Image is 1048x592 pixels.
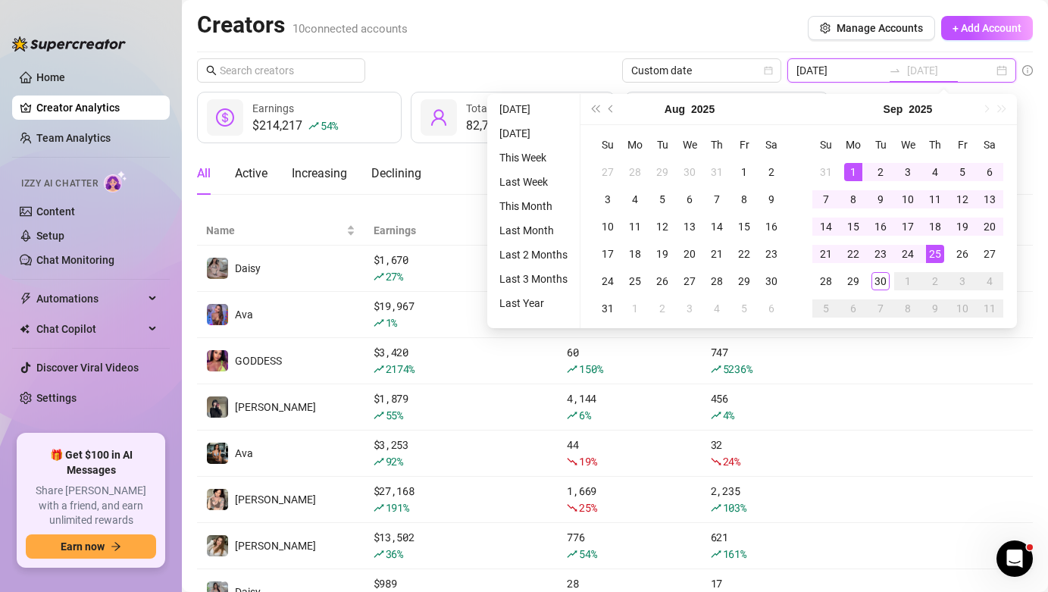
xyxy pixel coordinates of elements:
span: 19 % [579,454,596,468]
td: 2025-07-31 [703,158,730,186]
td: 2025-10-10 [949,295,976,322]
span: Total Fans [466,102,515,114]
span: thunderbolt [20,293,32,305]
li: This Week [493,149,574,167]
div: 9 [762,190,781,208]
div: 8 [844,190,862,208]
span: rise [567,410,577,421]
span: Automations [36,287,144,311]
div: 15 [844,218,862,236]
td: 2025-08-25 [621,268,649,295]
a: Chat Monitoring [36,254,114,266]
td: 2025-08-14 [703,213,730,240]
span: [PERSON_NAME] [235,493,316,506]
div: 747 [711,344,899,377]
span: fall [711,456,721,467]
td: 2025-09-16 [867,213,894,240]
input: End date [907,62,993,79]
td: 2025-09-09 [867,186,894,213]
div: 23 [871,245,890,263]
div: 8 [899,299,917,318]
div: 11 [981,299,999,318]
div: 5 [953,163,971,181]
div: 24 [899,245,917,263]
span: search [206,65,217,76]
td: 2025-10-05 [812,295,840,322]
span: rise [567,364,577,374]
img: Anna [207,396,228,418]
div: 1 [626,299,644,318]
td: 2025-09-20 [976,213,1003,240]
span: rise [711,364,721,374]
div: $ 27,168 [374,483,549,516]
a: Team Analytics [36,132,111,144]
li: [DATE] [493,124,574,143]
img: Paige [207,535,228,556]
td: 2025-09-03 [894,158,921,186]
div: 21 [817,245,835,263]
span: rise [308,121,319,131]
span: 2174 % [386,362,415,376]
div: 13 [981,190,999,208]
div: 82,745 [466,117,532,135]
span: Name [206,222,343,239]
div: 31 [599,299,617,318]
td: 2025-09-11 [921,186,949,213]
a: Settings [36,392,77,404]
td: 2025-08-31 [594,295,621,322]
div: 4 [708,299,726,318]
div: 7 [817,190,835,208]
th: Fr [949,131,976,158]
td: 2025-08-31 [812,158,840,186]
td: 2025-08-18 [621,240,649,268]
div: 1 [735,163,753,181]
td: 2025-07-30 [676,158,703,186]
td: 2025-09-29 [840,268,867,295]
button: Previous month (PageUp) [603,94,620,124]
div: 31 [708,163,726,181]
div: 1,669 [567,483,692,516]
th: Sa [758,131,785,158]
iframe: Intercom live chat [996,540,1033,577]
td: 2025-08-06 [676,186,703,213]
td: 2025-08-12 [649,213,676,240]
span: 191 % [386,500,409,515]
td: 2025-09-02 [649,295,676,322]
div: 12 [953,190,971,208]
span: 4 % [723,408,734,422]
li: Last Month [493,221,574,240]
td: 2025-08-03 [594,186,621,213]
img: GODDESS [207,350,228,371]
td: 2025-08-02 [758,158,785,186]
div: 4,144 [567,390,692,424]
li: Last Week [493,173,574,191]
th: Tu [867,131,894,158]
div: 12 [653,218,671,236]
div: All [197,164,211,183]
td: 2025-09-12 [949,186,976,213]
div: 3 [599,190,617,208]
div: Active [235,164,267,183]
div: 20 [680,245,699,263]
td: 2025-09-28 [812,268,840,295]
div: 11 [926,190,944,208]
td: 2025-08-24 [594,268,621,295]
th: Mo [621,131,649,158]
span: Izzy AI Chatter [21,177,98,191]
div: 21 [708,245,726,263]
div: 25 [926,245,944,263]
a: Home [36,71,65,83]
span: 54 % [321,118,338,133]
div: 29 [735,272,753,290]
div: 28 [708,272,726,290]
td: 2025-08-19 [649,240,676,268]
td: 2025-09-15 [840,213,867,240]
div: 22 [735,245,753,263]
span: 27 % [386,269,403,283]
button: Choose a month [665,94,685,124]
span: GODDESS [235,355,282,367]
div: Increasing [292,164,347,183]
td: 2025-10-09 [921,295,949,322]
div: 8 [735,190,753,208]
div: 31 [817,163,835,181]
